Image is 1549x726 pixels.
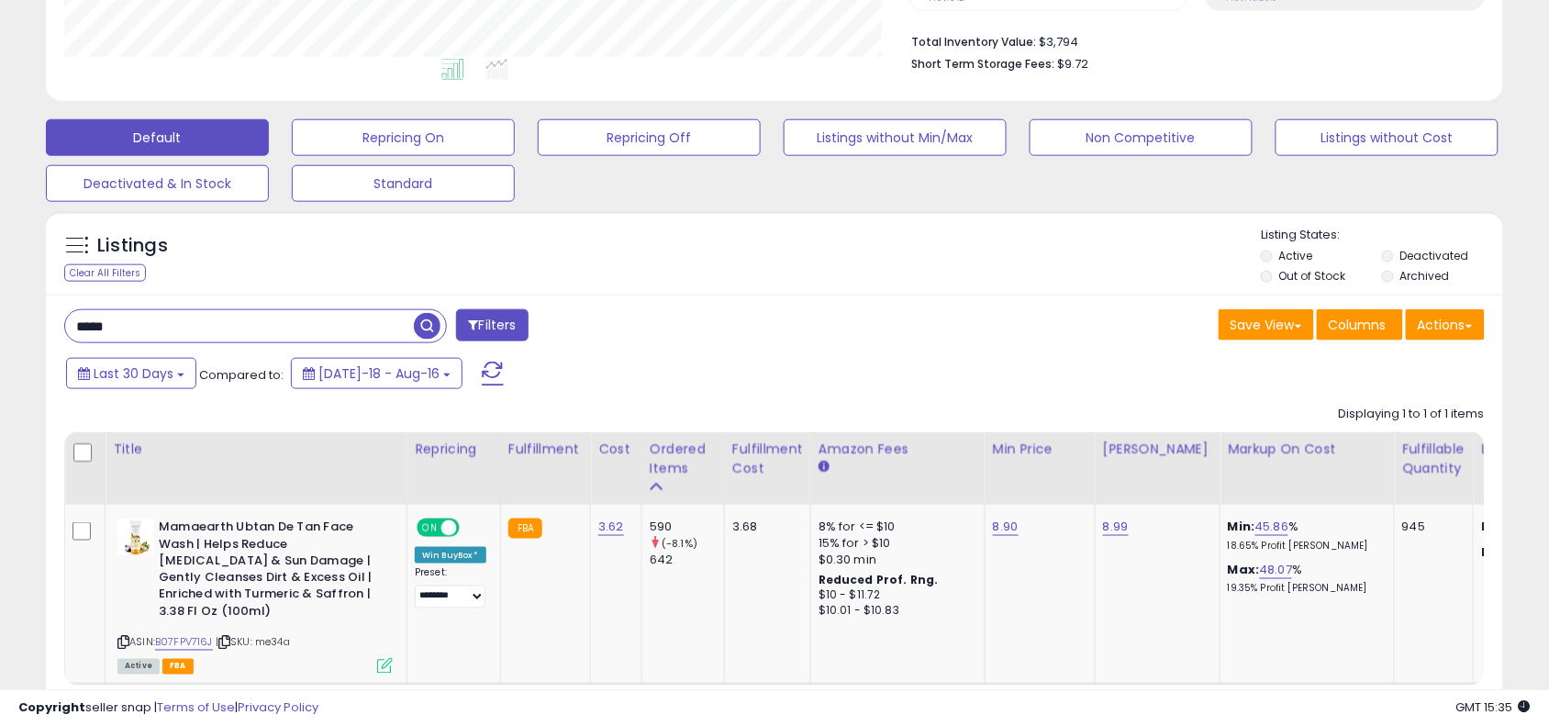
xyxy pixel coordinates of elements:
[1103,440,1212,459] div: [PERSON_NAME]
[415,440,493,459] div: Repricing
[117,519,154,555] img: 41Vo250LFrL._SL40_.jpg
[1317,309,1403,341] button: Columns
[819,459,830,475] small: Amazon Fees.
[1406,309,1485,341] button: Actions
[912,34,1037,50] b: Total Inventory Value:
[819,588,971,604] div: $10 - $11.72
[1058,55,1089,73] span: $9.72
[457,520,486,536] span: OFF
[1279,268,1346,284] label: Out of Stock
[1260,561,1293,579] a: 48.07
[216,635,290,650] span: | SKU: me34a
[159,519,382,625] b: Mamaearth Ubtan De Tan Face Wash | Helps Reduce [MEDICAL_DATA] & Sun Damage | Gently Cleanses Dir...
[1400,268,1450,284] label: Archived
[819,604,971,620] div: $10.01 - $10.83
[18,699,318,717] div: seller snap | |
[1228,518,1255,535] b: Min:
[598,518,624,536] a: 3.62
[819,535,971,552] div: 15% for > $10
[1228,440,1387,459] div: Markup on Cost
[819,519,971,535] div: 8% for <= $10
[993,518,1019,536] a: 8.90
[784,119,1007,156] button: Listings without Min/Max
[508,519,542,539] small: FBA
[155,635,213,651] a: B07FPV716J
[508,440,583,459] div: Fulfillment
[1255,518,1289,536] a: 45.86
[819,573,939,588] b: Reduced Prof. Rng.
[162,659,194,675] span: FBA
[598,440,634,459] div: Cost
[1219,309,1314,341] button: Save View
[66,358,196,389] button: Last 30 Days
[94,364,173,383] span: Last 30 Days
[819,552,971,568] div: $0.30 min
[291,358,462,389] button: [DATE]-18 - Aug-16
[993,440,1087,459] div: Min Price
[292,119,515,156] button: Repricing On
[650,519,724,535] div: 590
[1329,316,1387,334] span: Columns
[1400,248,1469,263] label: Deactivated
[157,698,235,716] a: Terms of Use
[1261,227,1503,244] p: Listing States:
[18,698,85,716] strong: Copyright
[912,29,1472,51] li: $3,794
[1279,248,1313,263] label: Active
[1339,406,1485,423] div: Displaying 1 to 1 of 1 items
[1276,119,1499,156] button: Listings without Cost
[418,520,441,536] span: ON
[456,309,528,341] button: Filters
[113,440,399,459] div: Title
[46,165,269,202] button: Deactivated & In Stock
[117,659,160,675] span: All listings currently available for purchase on Amazon
[238,698,318,716] a: Privacy Policy
[1228,561,1260,578] b: Max:
[1456,698,1531,716] span: 2025-09-16 15:35 GMT
[1402,440,1465,478] div: Fulfillable Quantity
[64,264,146,282] div: Clear All Filters
[1228,583,1380,596] p: 19.35% Profit [PERSON_NAME]
[292,165,515,202] button: Standard
[1030,119,1253,156] button: Non Competitive
[732,519,797,535] div: 3.68
[650,552,724,568] div: 642
[662,536,697,551] small: (-8.1%)
[912,56,1055,72] b: Short Term Storage Fees:
[199,366,284,384] span: Compared to:
[538,119,761,156] button: Repricing Off
[819,440,977,459] div: Amazon Fees
[415,547,486,564] div: Win BuyBox *
[1228,540,1380,553] p: 18.65% Profit [PERSON_NAME]
[1402,519,1459,535] div: 945
[318,364,440,383] span: [DATE]-18 - Aug-16
[732,440,803,478] div: Fulfillment Cost
[1220,432,1395,505] th: The percentage added to the cost of goods (COGS) that forms the calculator for Min & Max prices.
[415,567,486,609] div: Preset:
[1228,562,1380,596] div: %
[1228,519,1380,553] div: %
[97,233,168,259] h5: Listings
[46,119,269,156] button: Default
[1103,518,1129,536] a: 8.99
[650,440,717,478] div: Ordered Items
